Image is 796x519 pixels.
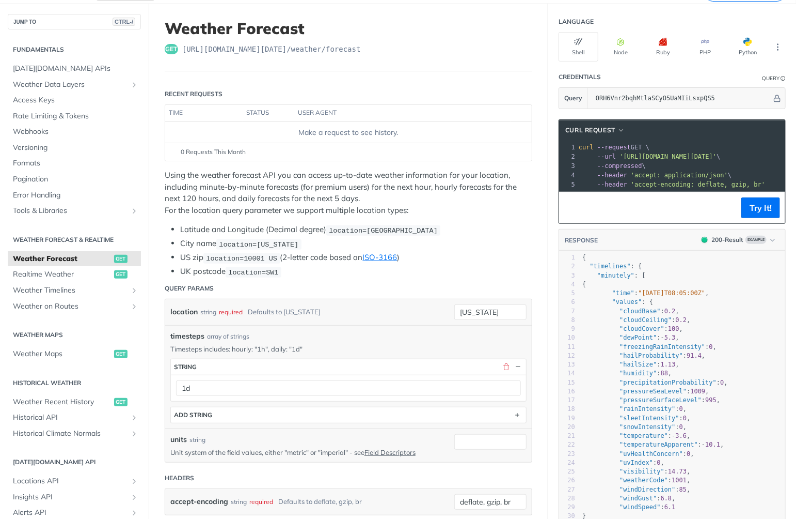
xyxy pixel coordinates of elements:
[559,387,575,396] div: 16
[619,441,698,448] span: "temperatureApparent"
[130,81,138,89] button: Show subpages for Weather Data Layers
[582,432,691,439] span: : ,
[741,197,780,218] button: Try It!
[686,32,725,62] button: PHP
[130,207,138,215] button: Show subpages for Tools & Libraries
[619,468,664,475] span: "visibility"
[687,352,702,359] span: 91.4
[13,80,128,90] span: Weather Data Layers
[329,226,438,234] span: location=[GEOGRAPHIC_DATA]
[559,271,575,280] div: 3
[591,88,772,109] input: apikey
[597,272,634,279] span: "minutely"
[672,477,687,484] span: 1001
[664,334,676,341] span: 5.3
[559,143,577,152] div: 1
[762,74,786,82] div: QueryInformation
[582,370,672,377] span: : ,
[582,503,676,511] span: :
[582,415,691,422] span: : ,
[207,332,249,341] div: array of strings
[559,289,575,298] div: 5
[619,352,683,359] span: "hailProbability"
[668,325,679,332] span: 100
[565,126,615,135] span: cURL Request
[619,153,717,160] span: '[URL][DOMAIN_NAME][DATE]'
[8,172,141,187] a: Pagination
[219,240,298,248] span: location=[US_STATE]
[559,352,575,360] div: 12
[8,267,141,282] a: Realtime Weatherget
[619,495,657,502] span: "windGust"
[582,423,687,431] span: : ,
[612,298,642,306] span: "values"
[702,237,708,243] span: 200
[582,343,717,350] span: : ,
[619,379,717,386] span: "precipitationProbability"
[8,251,141,267] a: Weather Forecastget
[601,32,641,62] button: Node
[165,89,222,99] div: Recent Requests
[8,235,141,245] h2: Weather Forecast & realtime
[631,172,728,179] span: 'accept: application/json'
[114,398,128,406] span: get
[631,181,765,188] span: 'accept-encoding: deflate, gzip, br'
[170,331,204,342] span: timesteps
[13,269,112,280] span: Realtime Weather
[590,263,630,270] span: "timelines"
[720,379,724,386] span: 0
[559,280,575,289] div: 4
[171,407,526,423] button: ADD string
[702,441,705,448] span: -
[13,111,138,121] span: Rate Limiting & Tokens
[619,316,672,324] span: "cloudCeiling"
[664,503,676,511] span: 6.1
[13,285,128,296] span: Weather Timelines
[130,286,138,295] button: Show subpages for Weather Timelines
[8,346,141,362] a: Weather Mapsget
[174,411,212,419] div: ADD string
[8,109,141,124] a: Rate Limiting & Tokens
[559,432,575,440] div: 21
[13,413,128,423] span: Historical API
[582,254,586,261] span: {
[130,302,138,311] button: Show subpages for Weather on Routes
[13,206,128,216] span: Tools & Libraries
[514,362,523,372] button: Hide
[559,161,577,171] div: 3
[711,235,743,245] div: 200 - Result
[502,362,511,372] button: Delete
[180,266,532,278] li: UK postcode
[582,450,694,457] span: : ,
[248,304,321,319] div: Defaults to [US_STATE]
[8,490,141,505] a: Insights APIShow subpages for Insights API
[559,494,575,503] div: 28
[189,435,205,445] div: string
[619,361,657,368] span: "hailSize"
[363,252,397,262] a: ISO-3166
[114,270,128,279] span: get
[781,76,786,81] i: Information
[579,162,646,170] span: \
[165,105,243,121] th: time
[13,127,138,137] span: Webhooks
[243,105,294,121] th: status
[13,64,138,74] span: [DATE][DOMAIN_NAME] APIs
[705,441,720,448] span: 10.1
[130,509,138,517] button: Show subpages for Alerts API
[619,308,660,315] span: "cloudBase"
[679,423,683,431] span: 0
[559,503,575,512] div: 29
[579,153,721,160] span: \
[582,352,706,359] span: : ,
[582,477,691,484] span: : ,
[619,486,675,493] span: "windDirection"
[661,334,664,341] span: -
[170,344,527,354] p: Timesteps includes: hourly: "1h", daily: "1d"
[579,144,649,151] span: GET \
[13,508,128,518] span: Alerts API
[679,486,687,493] span: 85
[582,325,683,332] span: : ,
[8,61,141,77] a: [DATE][DOMAIN_NAME] APIs
[582,289,709,297] span: : ,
